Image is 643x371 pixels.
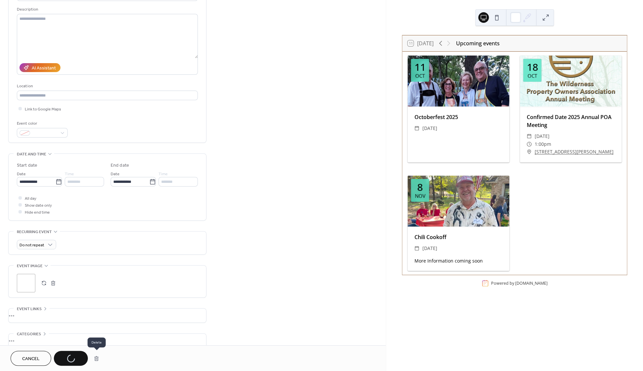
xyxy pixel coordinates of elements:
[408,113,509,121] div: Octoberfest 2025
[520,113,622,129] div: Confirmed Date 2025 Annual POA Meeting
[534,140,551,148] span: 1:00pm
[17,6,196,13] div: Description
[25,106,61,113] span: Link to Google Maps
[17,151,46,158] span: Date and time
[526,132,532,140] div: ​
[19,241,44,249] span: Do not repeat
[17,306,42,312] span: Event links
[414,124,419,132] div: ​
[22,355,40,362] span: Cancel
[415,193,425,198] div: Nov
[17,263,43,269] span: Event image
[414,244,419,252] div: ​
[9,334,206,348] div: •••
[17,171,26,178] span: Date
[25,209,50,216] span: Hide end time
[111,162,129,169] div: End date
[32,65,56,72] div: AI Assistant
[422,124,437,132] span: [DATE]
[17,162,37,169] div: Start date
[111,171,120,178] span: Date
[527,62,538,72] div: 18
[25,195,36,202] span: All day
[526,148,532,156] div: ​
[88,338,106,348] span: Delete
[25,202,52,209] span: Show date only
[456,39,499,47] div: Upcoming events
[17,228,52,235] span: Recurring event
[9,309,206,322] div: •••
[11,351,51,366] button: Cancel
[17,83,196,90] div: Location
[17,331,41,338] span: Categories
[515,280,548,286] a: [DOMAIN_NAME]
[417,182,423,192] div: 8
[65,171,74,178] span: Time
[491,280,548,286] div: Powered by
[408,257,509,264] div: More Information coming soon
[19,63,60,72] button: AI Assistant
[526,140,532,148] div: ​
[527,73,537,78] div: Oct
[414,62,426,72] div: 11
[17,274,35,292] div: ;
[534,132,549,140] span: [DATE]
[415,73,425,78] div: Oct
[408,233,509,241] div: Chili Cookoff
[422,244,437,252] span: [DATE]
[17,120,66,127] div: Event color
[159,171,168,178] span: Time
[534,148,613,156] a: [STREET_ADDRESS][PERSON_NAME]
